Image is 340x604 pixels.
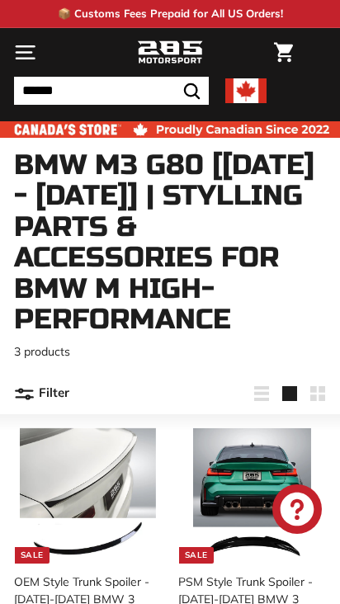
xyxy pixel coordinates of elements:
[15,547,50,564] div: Sale
[266,29,301,76] a: Cart
[14,343,326,361] p: 3 products
[14,374,69,413] button: Filter
[267,484,327,538] inbox-online-store-chat: Shopify online store chat
[137,39,203,67] img: Logo_285_Motorsport_areodynamics_components
[14,77,209,105] input: Search
[58,6,283,22] p: 📦 Customs Fees Prepaid for All US Orders!
[14,150,326,335] h1: BMW M3 G80 [[DATE] - [DATE]] | Stylling parts & accessories for BMW M High-Performance
[179,547,214,564] div: Sale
